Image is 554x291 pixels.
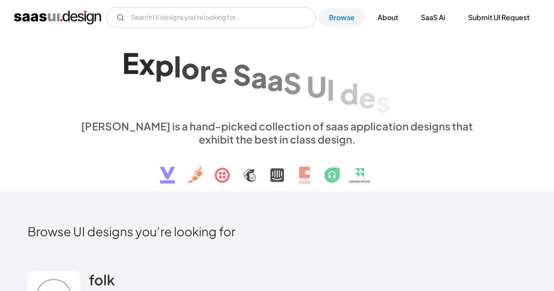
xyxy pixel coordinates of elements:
[145,146,410,191] img: text, icon, saas logo
[211,55,228,89] div: e
[251,60,267,94] div: a
[267,63,283,97] div: a
[458,8,540,27] a: Submit UI Request
[155,48,174,82] div: p
[139,47,155,81] div: x
[367,8,409,27] a: About
[14,11,101,25] a: home
[122,46,139,79] div: E
[200,53,211,87] div: r
[89,271,115,288] h2: folk
[106,7,316,28] input: Search UI designs you're looking for...
[376,84,390,118] div: s
[359,80,376,114] div: e
[283,66,301,100] div: S
[318,8,365,27] a: Browse
[28,224,526,239] h2: Browse UI designs you’re looking for
[174,49,181,83] div: l
[76,119,479,146] div: [PERSON_NAME] is a hand-picked collection of saas application designs that exhibit the best in cl...
[327,73,335,106] div: I
[307,69,327,103] div: U
[106,7,316,28] form: Email Form
[410,8,456,27] a: SaaS Ai
[233,58,251,91] div: S
[76,44,479,111] h1: Explore SaaS UI design patterns & interactions.
[340,76,359,110] div: d
[181,51,200,85] div: o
